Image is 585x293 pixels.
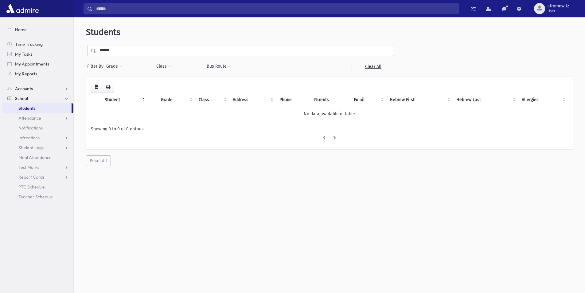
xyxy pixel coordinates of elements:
input: Search [92,3,458,14]
a: Accounts [2,84,73,93]
span: My Tasks [15,51,32,57]
span: User [548,9,569,14]
span: School [15,96,28,101]
th: Grade: activate to sort column ascending [157,93,195,107]
span: Report Cards [18,174,45,180]
a: Teacher Schedule [2,192,73,202]
a: Students [2,103,72,113]
a: My Appointments [2,59,73,69]
th: Phone [276,93,310,107]
a: Notifications [2,123,73,133]
a: Test Marks [2,162,73,172]
span: Notifications [18,125,43,131]
div: Showing 0 to 0 of 0 entries [91,126,568,132]
button: Bus Route [206,61,231,72]
span: My Reports [15,71,37,77]
a: School [2,93,73,103]
span: Time Tracking [15,42,43,47]
a: Time Tracking [2,39,73,49]
th: Hebrew First: activate to sort column ascending [386,93,452,107]
th: Student: activate to sort column descending [101,93,147,107]
span: Infractions [18,135,40,141]
span: Students [18,105,35,111]
span: Students [86,27,120,37]
a: Home [2,25,73,34]
a: My Reports [2,69,73,79]
a: Clear All [352,61,394,72]
span: Filter By [87,63,106,69]
a: Infractions [2,133,73,143]
span: My Appointments [15,61,49,67]
button: Class [156,61,171,72]
img: AdmirePro [5,2,40,15]
span: Meal Attendance [18,155,52,160]
th: Allergies: activate to sort column ascending [518,93,568,107]
span: sfromowitz [548,4,569,9]
th: Class: activate to sort column ascending [195,93,229,107]
button: CSV [91,82,102,93]
a: Report Cards [2,172,73,182]
a: My Tasks [2,49,73,59]
td: No data available in table [91,107,568,121]
span: Student Logs [18,145,44,150]
a: Meal Attendance [2,152,73,162]
a: Attendance [2,113,73,123]
th: Hebrew Last: activate to sort column ascending [453,93,518,107]
button: Email All [86,155,111,166]
span: Attendance [18,115,41,121]
span: PTC Schedule [18,184,45,190]
th: Parents [310,93,350,107]
span: Home [15,27,27,32]
th: Address: activate to sort column ascending [229,93,276,107]
a: PTC Schedule [2,182,73,192]
a: Student Logs [2,143,73,152]
button: Print [102,82,114,93]
button: Grade [106,61,123,72]
th: Email: activate to sort column ascending [350,93,386,107]
span: Test Marks [18,164,39,170]
span: Teacher Schedule [18,194,53,200]
span: Accounts [15,86,33,91]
